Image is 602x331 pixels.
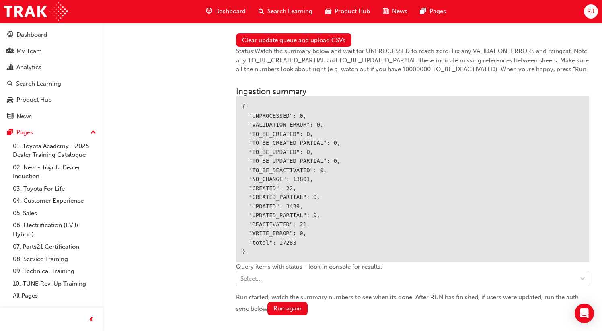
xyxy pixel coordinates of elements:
a: news-iconNews [376,3,414,20]
div: Dashboard [16,30,47,39]
span: guage-icon [7,31,13,39]
div: My Team [16,47,42,56]
a: 05. Sales [10,207,99,220]
button: RJ [584,4,598,19]
a: 09. Technical Training [10,265,99,278]
div: Run started, watch the summary numbers to see when its done. After RUN has finished, if users wer... [236,293,589,315]
span: down-icon [580,274,586,284]
a: Dashboard [3,27,99,42]
a: Analytics [3,60,99,75]
a: 03. Toyota For Life [10,183,99,195]
span: pages-icon [7,129,13,136]
a: 02. New - Toyota Dealer Induction [10,161,99,183]
span: car-icon [325,6,331,16]
div: Product Hub [16,95,52,105]
span: Search Learning [267,7,312,16]
a: Product Hub [3,93,99,107]
span: pages-icon [420,6,426,16]
a: pages-iconPages [414,3,452,20]
span: car-icon [7,97,13,104]
button: Pages [3,125,99,140]
div: Pages [16,128,33,137]
a: 07. Parts21 Certification [10,241,99,253]
div: { "UNPROCESSED": 0, "VALIDATION_ERROR": 0, "TO_BE_CREATED": 0, "TO_BE_CREATED_PARTIAL": 0, "TO_BE... [236,96,589,262]
span: Product Hub [335,7,370,16]
a: 01. Toyota Academy - 2025 Dealer Training Catalogue [10,140,99,161]
a: All Pages [10,290,99,302]
div: Query items with status - look in console for results: [236,262,589,293]
div: Open Intercom Messenger [575,304,594,323]
a: News [3,109,99,124]
a: 10. TUNE Rev-Up Training [10,278,99,290]
span: Dashboard [215,7,246,16]
a: guage-iconDashboard [199,3,252,20]
span: search-icon [259,6,264,16]
button: DashboardMy TeamAnalyticsSearch LearningProduct HubNews [3,26,99,125]
span: people-icon [7,48,13,55]
div: Status: Watch the summary below and wait for UNPROCESSED to reach zero. Fix any VALIDATION_ERRORS... [236,47,589,74]
img: Trak [4,2,68,21]
span: guage-icon [206,6,212,16]
button: Run again [267,302,308,315]
div: Select... [240,274,262,284]
button: Clear update queue and upload CSVs [236,33,351,47]
div: Search Learning [16,79,61,88]
span: news-icon [7,113,13,120]
h3: Ingestion summary [236,87,589,96]
a: car-iconProduct Hub [319,3,376,20]
div: News [16,112,32,121]
span: prev-icon [88,315,95,325]
span: News [392,7,407,16]
a: Search Learning [3,76,99,91]
span: Pages [429,7,446,16]
a: My Team [3,44,99,59]
span: up-icon [90,127,96,138]
span: RJ [587,7,594,16]
a: 06. Electrification (EV & Hybrid) [10,219,99,241]
a: 08. Service Training [10,253,99,265]
span: news-icon [383,6,389,16]
span: search-icon [7,80,13,88]
a: search-iconSearch Learning [252,3,319,20]
span: chart-icon [7,64,13,71]
a: 04. Customer Experience [10,195,99,207]
div: Analytics [16,63,41,72]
